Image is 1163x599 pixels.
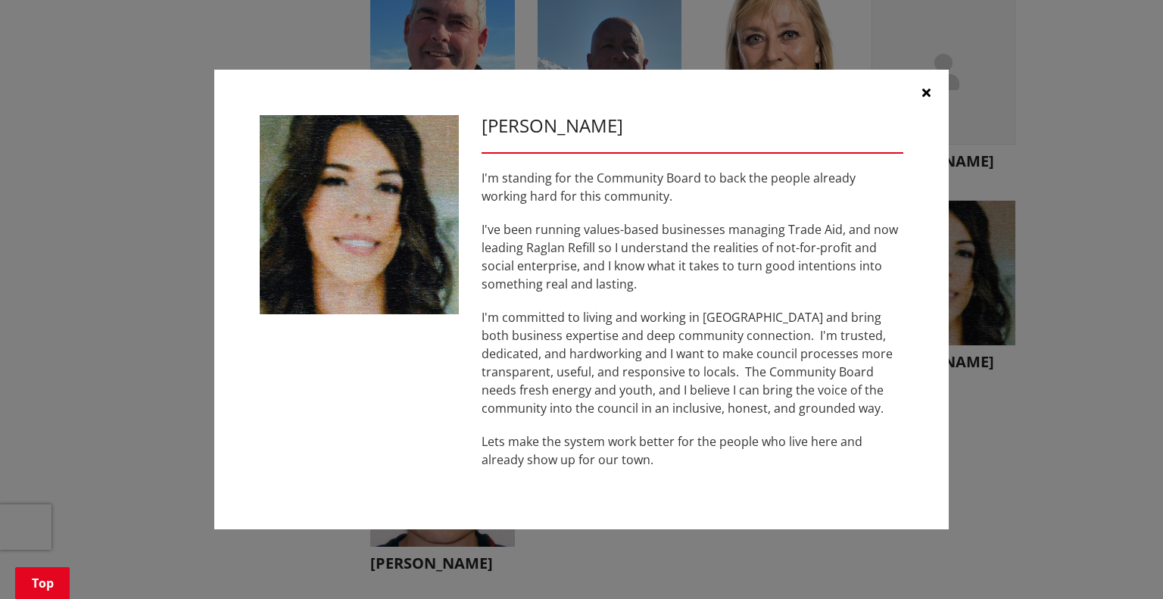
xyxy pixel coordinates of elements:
[482,220,903,293] p: I've been running values-based businesses managing Trade Aid, and now leading Raglan Refill so I ...
[482,115,903,137] h3: [PERSON_NAME]
[482,308,903,417] p: I'm committed to living and working in [GEOGRAPHIC_DATA] and bring both business expertise and de...
[482,169,903,205] p: I'm standing for the Community Board to back the people already working hard for this community.
[15,567,70,599] a: Top
[260,115,459,314] img: WO-B-RG__DELLER_E__QEKNW
[482,432,903,469] p: Lets make the system work better for the people who live here and already show up for our town.
[1093,535,1148,590] iframe: Messenger Launcher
